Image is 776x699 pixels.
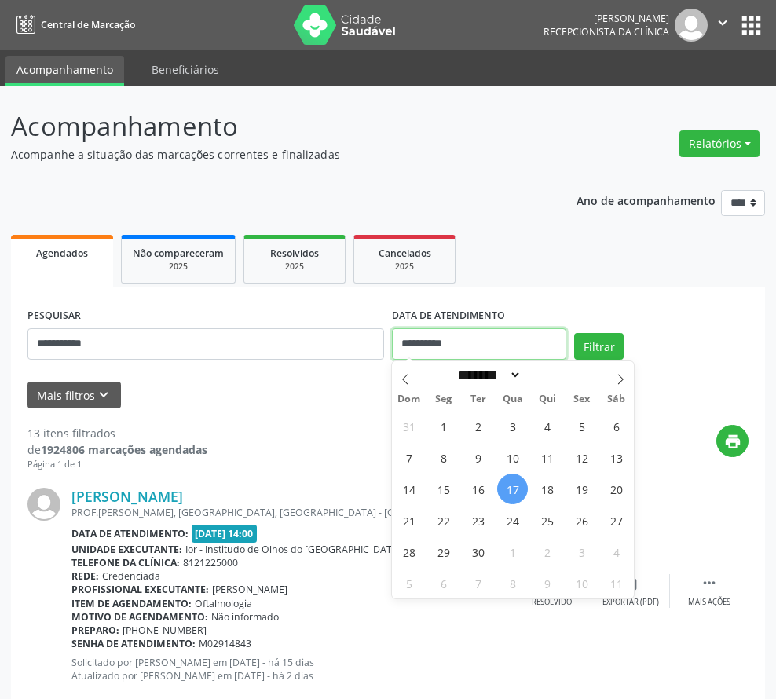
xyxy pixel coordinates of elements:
[185,543,401,556] span: Ior - Institudo de Olhos do [GEOGRAPHIC_DATA]
[577,190,716,210] p: Ano de acompanhamento
[71,656,513,683] p: Solicitado por [PERSON_NAME] em [DATE] - há 15 dias Atualizado por [PERSON_NAME] em [DATE] - há 2...
[566,536,597,567] span: Outubro 3, 2025
[601,474,631,504] span: Setembro 20, 2025
[393,505,424,536] span: Setembro 21, 2025
[71,597,192,610] b: Item de agendamento:
[452,367,522,383] select: Month
[428,411,459,441] span: Setembro 1, 2025
[11,146,539,163] p: Acompanhe a situação das marcações correntes e finalizadas
[602,597,659,608] div: Exportar (PDF)
[428,474,459,504] span: Setembro 15, 2025
[379,247,431,260] span: Cancelados
[679,130,760,157] button: Relatórios
[566,505,597,536] span: Setembro 26, 2025
[192,525,258,543] span: [DATE] 14:00
[566,442,597,473] span: Setembro 12, 2025
[199,637,251,650] span: M02914843
[601,568,631,598] span: Outubro 11, 2025
[27,382,121,409] button: Mais filtroskeyboard_arrow_down
[716,425,749,457] button: print
[71,527,189,540] b: Data de atendimento:
[71,637,196,650] b: Senha de atendimento:
[5,56,124,86] a: Acompanhamento
[95,386,112,404] i: keyboard_arrow_down
[428,536,459,567] span: Setembro 29, 2025
[463,536,493,567] span: Setembro 30, 2025
[532,505,562,536] span: Setembro 25, 2025
[255,261,334,273] div: 2025
[497,568,528,598] span: Outubro 8, 2025
[393,442,424,473] span: Setembro 7, 2025
[601,442,631,473] span: Setembro 13, 2025
[141,56,230,83] a: Beneficiários
[270,247,319,260] span: Resolvidos
[71,556,180,569] b: Telefone da clínica:
[71,583,209,596] b: Profissional executante:
[675,9,708,42] img: img
[428,442,459,473] span: Setembro 8, 2025
[428,505,459,536] span: Setembro 22, 2025
[530,394,565,404] span: Qui
[497,536,528,567] span: Outubro 1, 2025
[599,394,634,404] span: Sáb
[123,624,207,637] span: [PHONE_NUMBER]
[71,610,208,624] b: Motivo de agendamento:
[11,107,539,146] p: Acompanhamento
[532,474,562,504] span: Setembro 18, 2025
[738,12,765,39] button: apps
[544,25,669,38] span: Recepcionista da clínica
[11,12,135,38] a: Central de Marcação
[27,441,207,458] div: de
[714,14,731,31] i: 
[393,568,424,598] span: Outubro 5, 2025
[566,474,597,504] span: Setembro 19, 2025
[426,394,461,404] span: Seg
[566,411,597,441] span: Setembro 5, 2025
[27,425,207,441] div: 13 itens filtrados
[497,505,528,536] span: Setembro 24, 2025
[532,442,562,473] span: Setembro 11, 2025
[212,583,287,596] span: [PERSON_NAME]
[463,442,493,473] span: Setembro 9, 2025
[41,18,135,31] span: Central de Marcação
[393,474,424,504] span: Setembro 14, 2025
[497,474,528,504] span: Setembro 17, 2025
[566,568,597,598] span: Outubro 10, 2025
[392,394,426,404] span: Dom
[36,247,88,260] span: Agendados
[497,442,528,473] span: Setembro 10, 2025
[393,536,424,567] span: Setembro 28, 2025
[522,367,573,383] input: Year
[392,304,505,328] label: DATA DE ATENDIMENTO
[463,505,493,536] span: Setembro 23, 2025
[365,261,444,273] div: 2025
[497,411,528,441] span: Setembro 3, 2025
[27,304,81,328] label: PESQUISAR
[544,12,669,25] div: [PERSON_NAME]
[27,488,60,521] img: img
[428,568,459,598] span: Outubro 6, 2025
[463,474,493,504] span: Setembro 16, 2025
[601,505,631,536] span: Setembro 27, 2025
[195,597,252,610] span: Oftalmologia
[574,333,624,360] button: Filtrar
[463,411,493,441] span: Setembro 2, 2025
[532,597,572,608] div: Resolvido
[133,261,224,273] div: 2025
[463,568,493,598] span: Outubro 7, 2025
[211,610,279,624] span: Não informado
[532,536,562,567] span: Outubro 2, 2025
[393,411,424,441] span: Agosto 31, 2025
[461,394,496,404] span: Ter
[708,9,738,42] button: 
[565,394,599,404] span: Sex
[71,569,99,583] b: Rede:
[532,411,562,441] span: Setembro 4, 2025
[71,506,513,519] div: PROF.[PERSON_NAME], [GEOGRAPHIC_DATA], [GEOGRAPHIC_DATA] - [GEOGRAPHIC_DATA]
[71,543,182,556] b: Unidade executante:
[41,442,207,457] strong: 1924806 marcações agendadas
[71,488,183,505] a: [PERSON_NAME]
[71,624,119,637] b: Preparo:
[701,574,718,591] i: 
[183,556,238,569] span: 8121225000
